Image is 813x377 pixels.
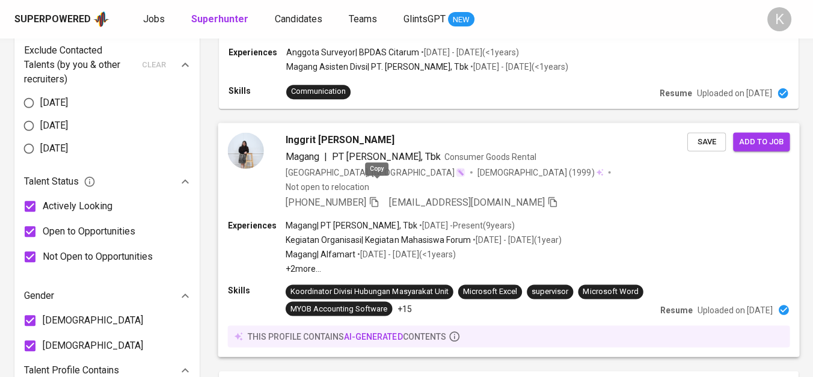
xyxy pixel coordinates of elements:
span: Not Open to Opportunities [43,250,153,264]
span: Save [693,135,720,149]
div: supervisor [532,286,568,298]
div: K [767,7,791,31]
div: [GEOGRAPHIC_DATA], [GEOGRAPHIC_DATA] [286,166,465,178]
a: Superhunter [191,12,251,27]
span: [DATE] [40,141,68,156]
span: | [324,149,327,164]
a: Superpoweredapp logo [14,10,109,28]
span: Inggrit [PERSON_NAME] [286,132,395,147]
span: [DEMOGRAPHIC_DATA] [43,339,143,353]
span: Talent Status [24,174,96,189]
span: Add to job [739,135,784,149]
span: PT [PERSON_NAME], Tbk [332,150,441,162]
span: [EMAIL_ADDRESS][DOMAIN_NAME] [389,196,545,207]
a: Jobs [143,12,167,27]
span: [DATE] [40,96,68,110]
p: Uploaded on [DATE] [697,87,772,99]
button: Add to job [733,132,790,151]
img: app logo [93,10,109,28]
span: [DEMOGRAPHIC_DATA] [43,313,143,328]
p: +2 more ... [286,263,562,275]
p: this profile contains contents [248,330,446,342]
div: Superpowered [14,13,91,26]
p: Skills [228,284,286,296]
p: Magang | Alfamart [286,248,355,260]
span: Candidates [275,13,322,25]
span: [DATE] [40,118,68,133]
img: 114c7733db10e01a8cbd47423df8d005.jpg [228,132,264,168]
p: Experiences [228,219,286,231]
span: Actively Looking [43,199,112,213]
p: Kegiatan Organisasi | Kegiatan Mahasiswa Forum [286,234,471,246]
p: Experiences [229,46,286,58]
p: • [DATE] - [DATE] ( <1 years ) [468,61,568,73]
p: • [DATE] - [DATE] ( 1 year ) [471,234,562,246]
div: Exclude Contacted Talents (by you & other recruiters)clear [24,43,190,87]
p: Uploaded on [DATE] [698,304,773,316]
a: Teams [349,12,379,27]
div: Talent Status [24,170,190,194]
span: AI-generated [344,331,402,341]
span: GlintsGPT [403,13,446,25]
span: [DEMOGRAPHIC_DATA] [477,166,569,178]
b: Superhunter [191,13,248,25]
div: (1999) [477,166,604,178]
a: Candidates [275,12,325,27]
span: Open to Opportunities [43,224,135,239]
p: Magang | PT [PERSON_NAME], Tbk [286,219,417,231]
p: Skills [229,85,286,97]
div: Microsoft Word [583,286,638,298]
p: +15 [397,302,411,314]
p: Magang Asisten Divsi | PT. [PERSON_NAME], Tbk [286,61,468,73]
button: Save [687,132,726,151]
span: Jobs [143,13,165,25]
span: Magang [286,150,319,162]
span: NEW [448,14,474,26]
div: Koordinator Divisi Hubungan Masyarakat Unit [290,286,449,298]
p: Gender [24,289,54,303]
div: MYOB Accounting Software [290,303,387,314]
div: Microsoft Excel [463,286,517,298]
span: Consumer Goods Rental [444,152,536,161]
p: • [DATE] - [DATE] ( <1 years ) [355,248,455,260]
p: • [DATE] - [DATE] ( <1 years ) [419,46,519,58]
p: Exclude Contacted Talents (by you & other recruiters) [24,43,135,87]
a: Inggrit [PERSON_NAME]Magang|PT [PERSON_NAME], TbkConsumer Goods Rental[GEOGRAPHIC_DATA], [GEOGRAP... [219,123,799,357]
a: GlintsGPT NEW [403,12,474,27]
div: Gender [24,284,190,308]
span: [PHONE_NUMBER] [286,196,366,207]
p: Anggota Surveyor | BPDAS Citarum [286,46,419,58]
span: Teams [349,13,377,25]
div: Communication [291,86,346,97]
p: Resume [660,87,692,99]
p: Resume [660,304,693,316]
p: • [DATE] - Present ( 9 years ) [417,219,515,231]
p: Not open to relocation [286,180,369,192]
img: magic_wand.svg [456,167,465,177]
